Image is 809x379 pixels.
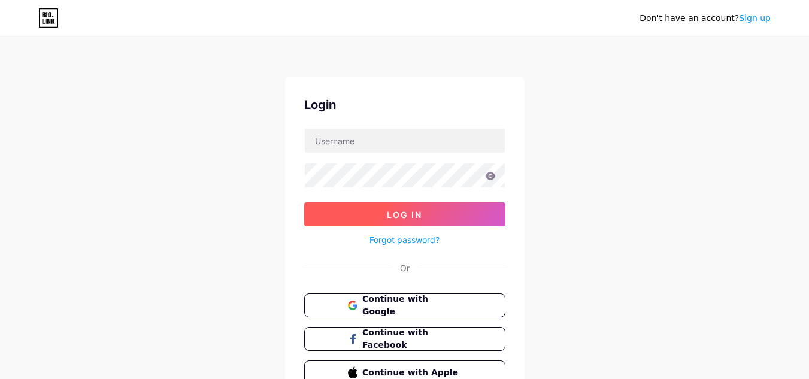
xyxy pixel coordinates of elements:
[304,293,505,317] button: Continue with Google
[387,210,422,220] span: Log In
[640,12,771,25] div: Don't have an account?
[304,96,505,114] div: Login
[362,293,461,318] span: Continue with Google
[362,366,461,379] span: Continue with Apple
[305,129,505,153] input: Username
[369,234,440,246] a: Forgot password?
[304,327,505,351] button: Continue with Facebook
[362,326,461,351] span: Continue with Facebook
[400,262,410,274] div: Or
[739,13,771,23] a: Sign up
[304,202,505,226] button: Log In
